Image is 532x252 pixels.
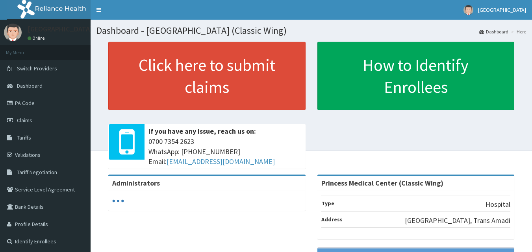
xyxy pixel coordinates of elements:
[17,134,31,141] span: Tariffs
[112,178,160,188] b: Administrators
[96,26,526,36] h1: Dashboard - [GEOGRAPHIC_DATA] (Classic Wing)
[148,127,256,136] b: If you have any issue, reach us on:
[17,82,43,89] span: Dashboard
[509,28,526,35] li: Here
[479,28,508,35] a: Dashboard
[148,136,302,167] span: 0700 7354 2623 WhatsApp: [PHONE_NUMBER] Email:
[486,199,510,210] p: Hospital
[108,42,306,110] a: Click here to submit claims
[321,178,443,188] strong: Princess Medical Center (Classic Wing)
[28,26,93,33] p: [GEOGRAPHIC_DATA]
[28,35,46,41] a: Online
[321,200,334,207] b: Type
[112,195,124,207] svg: audio-loading
[317,42,515,110] a: How to Identify Enrollees
[478,6,526,13] span: [GEOGRAPHIC_DATA]
[463,5,473,15] img: User Image
[17,169,57,176] span: Tariff Negotiation
[17,117,32,124] span: Claims
[17,65,57,72] span: Switch Providers
[405,215,510,226] p: [GEOGRAPHIC_DATA], Trans Amadi
[4,24,22,41] img: User Image
[167,157,275,166] a: [EMAIL_ADDRESS][DOMAIN_NAME]
[321,216,343,223] b: Address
